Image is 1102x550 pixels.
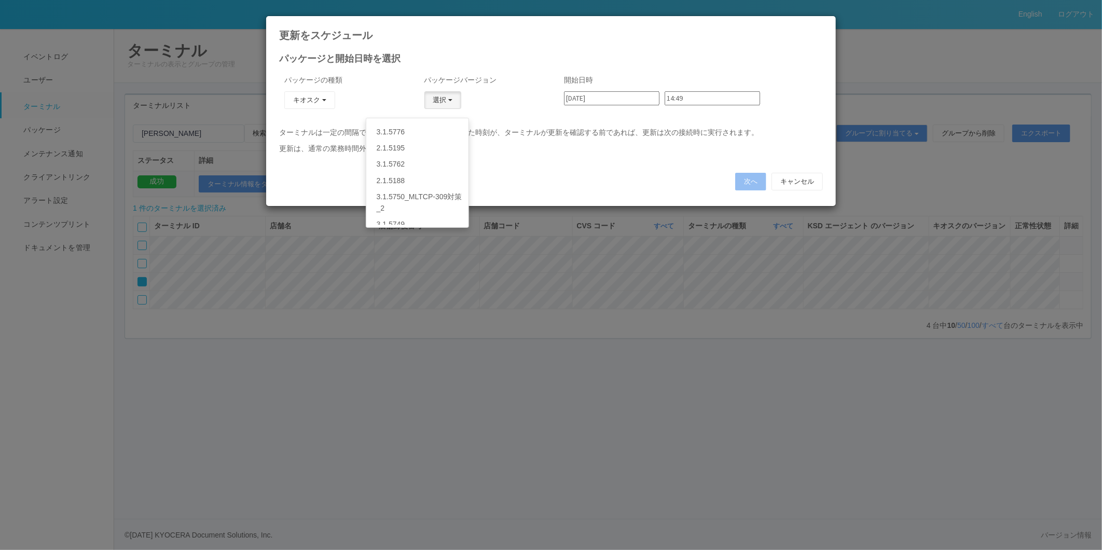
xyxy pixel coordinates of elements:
p: ターミナルは一定の間隔でサーバーに接続します。指定した時刻が、ターミナルが更新を確認する前であれば、更新は次の接続時に実行されます。 [279,127,823,138]
a: 3.1.5750_MLTCP-309対策_2 [366,189,469,216]
h4: 更新をスケジュール [279,30,823,41]
a: 2.1.5195 [366,140,469,156]
a: 3.1.5749 [366,216,469,232]
a: 2.1.5188 [366,173,469,189]
p: 更新は、通常の業務時間外に実行するよう推奨します。 [279,143,823,154]
p: パッケージバージョン [424,75,539,86]
button: キャンセル [772,173,823,190]
a: 3.1.5762 [366,156,469,172]
button: 選択 [424,91,462,109]
p: パッケージの種類 [284,75,398,86]
ul: 選択 [366,118,469,228]
a: 3.1.5776 [366,124,469,140]
h4: パッケージと開始日時を選択 [279,54,823,64]
p: 開始日時 [564,75,818,86]
button: キオスク [284,91,335,109]
button: 次へ [735,173,766,190]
